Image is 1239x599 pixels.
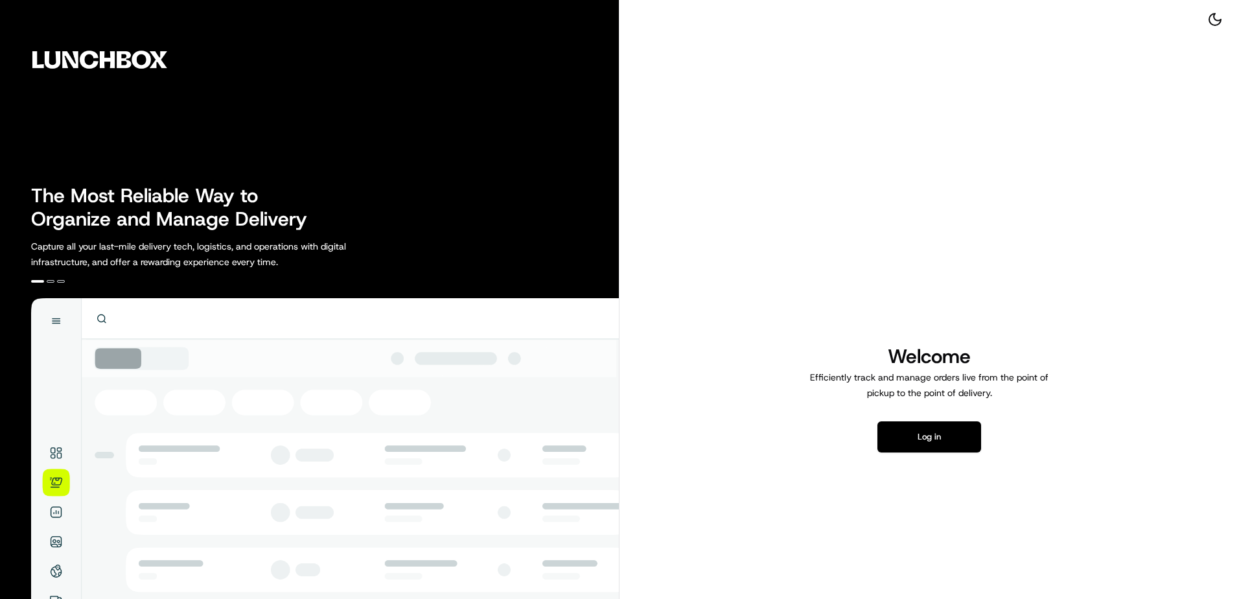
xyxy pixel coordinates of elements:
h1: Welcome [805,344,1054,370]
button: Log in [877,421,981,452]
p: Efficiently track and manage orders live from the point of pickup to the point of delivery. [805,370,1054,401]
img: Company Logo [8,8,192,112]
h2: The Most Reliable Way to Organize and Manage Delivery [31,184,321,231]
p: Capture all your last-mile delivery tech, logistics, and operations with digital infrastructure, ... [31,239,404,270]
